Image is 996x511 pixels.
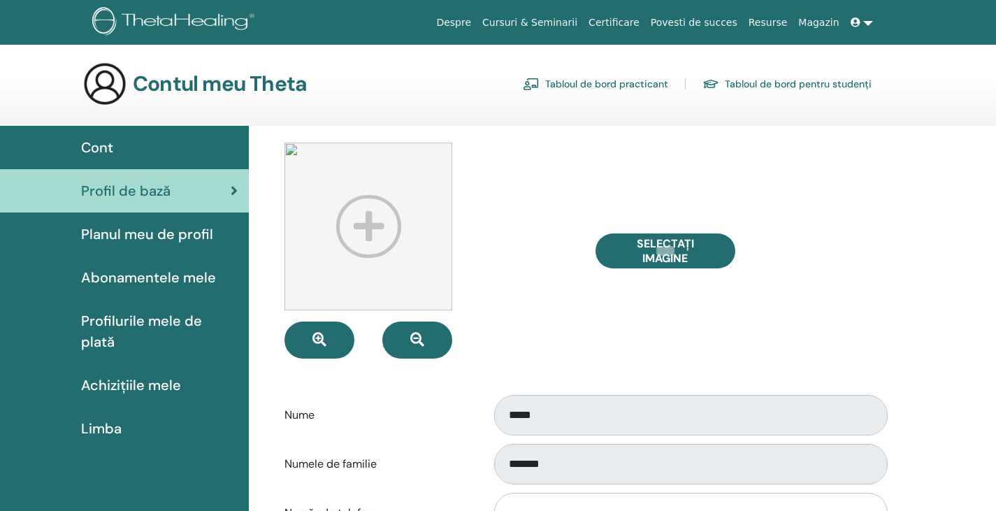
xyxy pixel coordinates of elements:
span: Achizițiile mele [81,375,181,396]
img: generic-user-icon.jpg [82,62,127,106]
a: Povesti de succes [645,10,743,36]
img: logo.png [92,7,259,38]
span: Profil de bază [81,180,171,201]
a: Despre [431,10,477,36]
span: Abonamentele mele [81,267,216,288]
img: chalkboard-teacher.svg [523,78,540,90]
label: Numele de familie [274,451,481,477]
input: Selectați Imagine [656,246,674,256]
a: Certificare [583,10,645,36]
span: Cont [81,137,113,158]
img: graduation-cap.svg [702,78,719,90]
span: Planul meu de profil [81,224,213,245]
label: Nume [274,402,481,429]
a: Magazin [793,10,844,36]
a: Tabloul de bord pentru studenți [702,73,872,95]
a: Tabloul de bord practicant [523,73,668,95]
img: profile [284,143,452,310]
a: Cursuri & Seminarii [477,10,583,36]
a: Resurse [743,10,793,36]
span: Selectați Imagine [613,236,718,266]
h3: Contul meu Theta [133,71,307,96]
span: Limba [81,418,122,439]
span: Profilurile mele de plată [81,310,238,352]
